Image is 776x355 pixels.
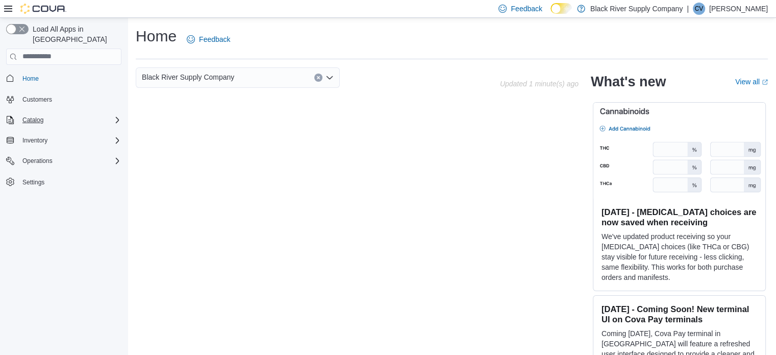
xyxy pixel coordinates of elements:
button: Customers [2,92,126,107]
span: Settings [18,175,121,188]
button: Catalog [18,114,47,126]
span: Inventory [18,134,121,147]
a: Customers [18,93,56,106]
a: View allExternal link [735,78,768,86]
span: Black River Supply Company [142,71,234,83]
span: Settings [22,178,44,186]
button: Operations [2,154,126,168]
span: Home [18,72,121,85]
span: Operations [18,155,121,167]
p: Updated 1 minute(s) ago [500,80,579,88]
span: Catalog [18,114,121,126]
p: [PERSON_NAME] [709,3,768,15]
button: Home [2,71,126,86]
button: Catalog [2,113,126,127]
button: Open list of options [326,74,334,82]
nav: Complex example [6,67,121,216]
h3: [DATE] - Coming Soon! New terminal UI on Cova Pay terminals [602,304,757,324]
span: Feedback [511,4,542,14]
div: Chris Vault [693,3,705,15]
h1: Home [136,26,177,46]
h2: What's new [591,74,666,90]
svg: External link [762,79,768,85]
button: Inventory [2,133,126,148]
span: Feedback [199,34,230,44]
a: Feedback [183,29,234,50]
span: Customers [22,96,52,104]
span: Home [22,75,39,83]
a: Settings [18,176,48,188]
p: | [687,3,689,15]
input: Dark Mode [550,3,572,14]
span: Inventory [22,136,47,145]
p: We've updated product receiving so your [MEDICAL_DATA] choices (like THCa or CBG) stay visible fo... [602,231,757,282]
span: Load All Apps in [GEOGRAPHIC_DATA] [29,24,121,44]
button: Settings [2,174,126,189]
button: Clear input [314,74,322,82]
span: Customers [18,93,121,106]
a: Home [18,73,43,85]
button: Operations [18,155,57,167]
span: CV [695,3,704,15]
button: Inventory [18,134,52,147]
h3: [DATE] - [MEDICAL_DATA] choices are now saved when receiving [602,207,757,227]
p: Black River Supply Company [590,3,683,15]
img: Cova [20,4,66,14]
span: Catalog [22,116,43,124]
span: Operations [22,157,53,165]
